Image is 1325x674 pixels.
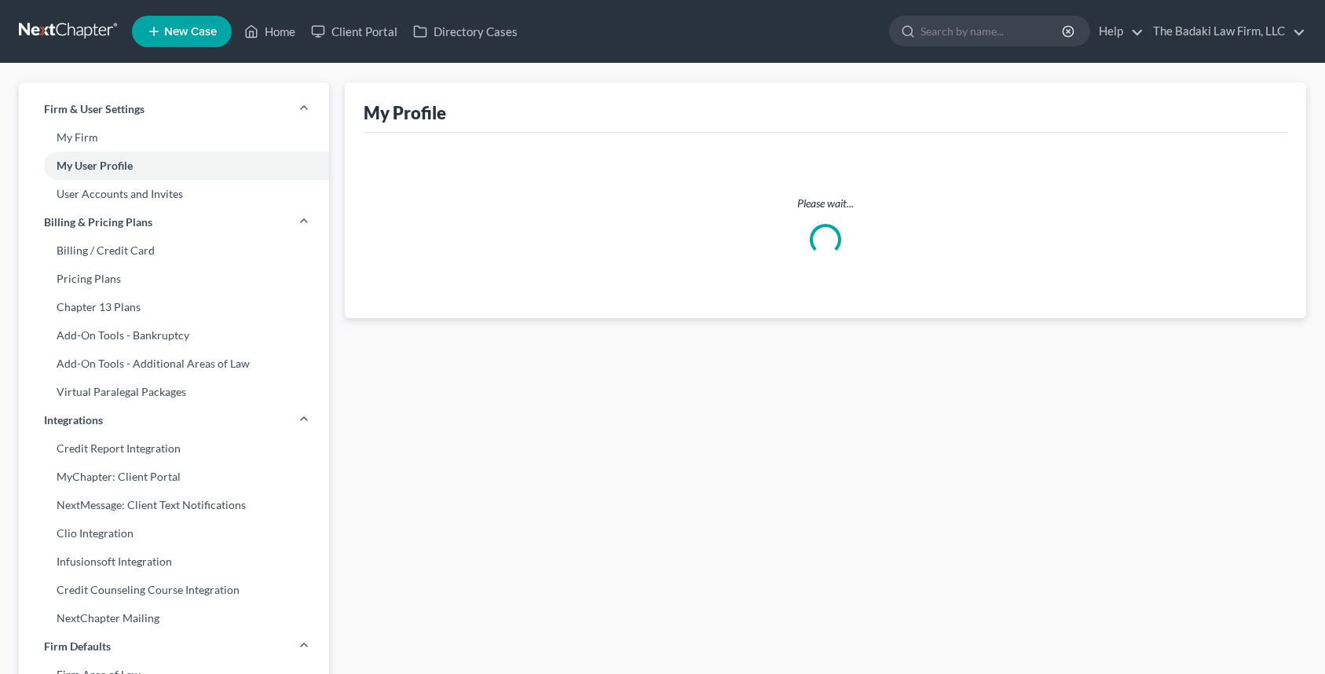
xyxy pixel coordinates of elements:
[19,123,329,152] a: My Firm
[303,17,405,46] a: Client Portal
[19,152,329,180] a: My User Profile
[1091,17,1144,46] a: Help
[19,208,329,236] a: Billing & Pricing Plans
[19,236,329,265] a: Billing / Credit Card
[1145,17,1305,46] a: The Badaki Law Firm, LLC
[44,214,152,230] span: Billing & Pricing Plans
[44,101,145,117] span: Firm & User Settings
[19,604,329,632] a: NextChapter Mailing
[364,101,446,124] div: My Profile
[236,17,303,46] a: Home
[921,16,1064,46] input: Search by name...
[44,412,103,428] span: Integrations
[19,378,329,406] a: Virtual Paralegal Packages
[19,519,329,548] a: Clio Integration
[19,406,329,434] a: Integrations
[19,95,329,123] a: Firm & User Settings
[405,17,525,46] a: Directory Cases
[19,350,329,378] a: Add-On Tools - Additional Areas of Law
[19,321,329,350] a: Add-On Tools - Bankruptcy
[19,491,329,519] a: NextMessage: Client Text Notifications
[44,639,111,654] span: Firm Defaults
[19,180,329,208] a: User Accounts and Invites
[19,632,329,661] a: Firm Defaults
[164,26,217,38] span: New Case
[19,265,329,293] a: Pricing Plans
[19,548,329,576] a: Infusionsoft Integration
[19,576,329,604] a: Credit Counseling Course Integration
[19,293,329,321] a: Chapter 13 Plans
[19,434,329,463] a: Credit Report Integration
[19,463,329,491] a: MyChapter: Client Portal
[376,196,1275,211] p: Please wait...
